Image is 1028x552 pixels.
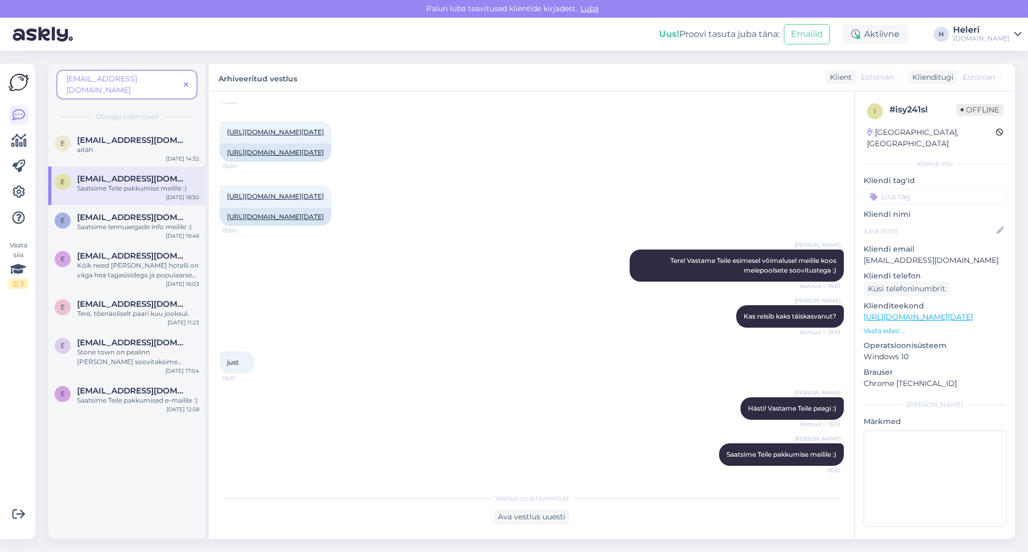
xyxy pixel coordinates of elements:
span: E [61,303,65,311]
p: Kliendi telefon [864,270,1007,282]
span: Saatsime Teile pakkumise meilile :) [727,450,836,458]
div: Kliendi info [864,159,1007,169]
div: [DATE] 14:32 [166,155,199,163]
input: Lisa nimi [864,225,994,237]
span: Kas reisib kaks täiskasvanut? [744,312,836,320]
input: Lisa tag [864,188,1007,205]
p: Chrome [TECHNICAL_ID] [864,378,1007,389]
div: Aktiivne [843,25,908,44]
span: Nähtud ✓ 15:01 [800,328,841,336]
a: [URL][DOMAIN_NAME][DATE] [227,192,324,200]
div: 2 / 3 [9,279,28,289]
div: [DATE] 16:03 [166,280,199,288]
div: [DATE] 17:04 [165,367,199,375]
span: Estonian [861,72,894,83]
div: Klient [826,72,852,83]
span: e [61,216,65,224]
div: # isy241sl [889,103,956,116]
div: aitäh [77,145,199,155]
span: etlynveber01@gmail.com [77,338,188,347]
p: Windows 10 [864,351,1007,362]
span: Nähtud ✓ 15:01 [800,282,841,290]
span: [PERSON_NAME] [795,435,841,443]
span: 15:00 [223,98,263,106]
div: Heleri [953,26,1010,34]
span: Tere! Vastame Teile esimesel võimalusel meilile koos meiepoolsete soovitustega :) [670,256,838,274]
div: Tere, tõenäoliselt paari kuu jooksul. [77,309,199,319]
span: Offline [956,104,1003,116]
p: Märkmed [864,416,1007,427]
a: Heleri[DOMAIN_NAME] [953,26,1022,43]
div: Saatsime Teile pakkumised e-mailile :) [77,396,199,405]
div: Klienditugi [908,72,954,83]
p: Operatsioonisüsteem [864,340,1007,351]
a: [URL][DOMAIN_NAME][DATE] [227,213,324,221]
div: [DOMAIN_NAME] [953,34,1010,43]
p: Brauser [864,367,1007,378]
span: Vestlus on arhiveeritud [495,494,569,503]
span: etlynveber01@gmail.com [77,251,188,261]
span: i [874,107,876,115]
span: e [61,342,65,350]
span: Hästi! Vastame Teile peagi :) [748,404,836,412]
span: e [61,178,65,186]
div: Proovi tasuta juba täna: [659,28,780,41]
span: 18:30 [800,466,841,474]
span: [PERSON_NAME] [795,389,841,397]
button: Emailid [784,24,830,44]
span: etlynveber01@gmail.com [77,174,188,184]
p: Kliendi tag'id [864,175,1007,186]
span: etlynveber01@gmail.com [77,135,188,145]
div: [DATE] 11:23 [168,319,199,327]
span: [EMAIL_ADDRESS][DOMAIN_NAME] [66,74,137,95]
div: Küsi telefoninumbrit [864,282,950,296]
div: Stone town on pealinn [PERSON_NAME] soovitaksime lihtsalt päevaks vaatama minna. [77,347,199,367]
span: Otsingu tulemused [96,112,158,122]
span: 15:00 [223,226,263,235]
span: Etlynveber01@gmail.com [77,299,188,309]
p: Klienditeekond [864,300,1007,312]
div: Ava vestlus uuesti [494,510,570,524]
div: Saatsime lennuaegade info meilile :) [77,222,199,232]
div: [PERSON_NAME] [864,400,1007,410]
span: etlynveber01@gmail.com [77,386,188,396]
span: [PERSON_NAME] [795,241,841,249]
span: 15:01 [223,374,263,382]
div: [DATE] 12:58 [167,405,199,413]
span: [PERSON_NAME] [795,297,841,305]
a: [URL][DOMAIN_NAME][DATE] [227,148,324,156]
span: Estonian [963,72,995,83]
span: e [61,390,65,398]
div: Kõik need [PERSON_NAME] hotelli on väga hea tagasisidega ja populaarsed hotellid :) [77,261,199,280]
span: etlynveber01@gmail.com [77,213,188,222]
span: just [227,358,239,366]
div: Saatsime Teile pakkumise meilile :) [77,184,199,193]
span: 15:00 [223,162,263,170]
div: [DATE] 19:46 [166,232,199,240]
img: Askly Logo [9,72,29,93]
div: H [934,27,949,42]
div: [GEOGRAPHIC_DATA], [GEOGRAPHIC_DATA] [867,127,996,149]
label: Arhiveeritud vestlus [218,70,297,85]
span: Luba [577,4,602,13]
b: Uus! [659,29,679,39]
p: Vaata edasi ... [864,326,1007,336]
a: [URL][DOMAIN_NAME][DATE] [864,312,973,322]
a: [URL][DOMAIN_NAME][DATE] [227,128,324,136]
p: Kliendi nimi [864,209,1007,220]
span: e [61,255,65,263]
div: Vaata siia [9,240,28,289]
p: Kliendi email [864,244,1007,255]
span: e [61,139,65,147]
div: [DATE] 18:30 [166,193,199,201]
span: Nähtud ✓ 15:01 [800,420,841,428]
p: [EMAIL_ADDRESS][DOMAIN_NAME] [864,255,1007,266]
